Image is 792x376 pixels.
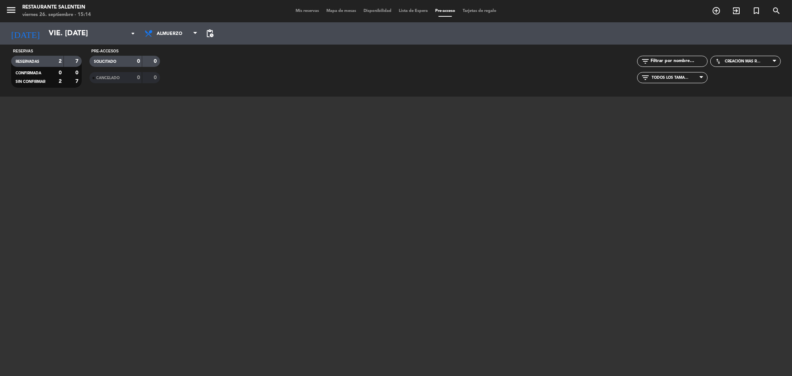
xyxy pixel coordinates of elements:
button: menu [6,4,17,18]
label: Pre-accesos [91,48,118,54]
i: menu [6,4,17,16]
span: Cancelado [96,76,120,80]
span: Mapa de mesas [323,9,360,13]
strong: 0 [154,75,159,80]
span: Todos los tamaños [652,75,689,80]
strong: 0 [59,70,62,75]
strong: 0 [137,59,140,64]
span: Creación más reciente [725,59,762,64]
div: Restaurante Salentein [22,4,91,11]
span: Disponibilidad [360,9,395,13]
span: Lista de Espera [395,9,431,13]
span: RESERVADAS [16,60,39,64]
strong: 7 [76,59,80,64]
span: Mis reservas [292,9,323,13]
i: turned_in_not [752,6,761,15]
input: Filtrar por nombre... [650,57,707,65]
strong: 7 [76,79,80,84]
strong: 0 [137,75,140,80]
i: filter_list [641,57,650,66]
i: exit_to_app [732,6,741,15]
i: arrow_drop_down [128,29,137,38]
strong: 2 [59,59,62,64]
strong: 0 [154,59,159,64]
span: Almuerzo [157,27,192,41]
span: SIN CONFIRMAR [16,80,45,84]
span: pending_actions [205,29,214,38]
span: Solicitado [94,60,116,64]
i: [DATE] [6,25,45,42]
span: Tarjetas de regalo [459,9,500,13]
span: Pre-acceso [431,9,459,13]
filter-checkbox: EARLY_ACCESS_REQUESTED [89,56,160,67]
span: CONFIRMADA [16,71,41,75]
i: add_circle_outline [712,6,721,15]
i: search [772,6,781,15]
div: viernes 26. septiembre - 15:14 [22,11,91,19]
label: Reservas [13,48,33,54]
strong: 0 [76,70,80,75]
strong: 2 [59,79,62,84]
